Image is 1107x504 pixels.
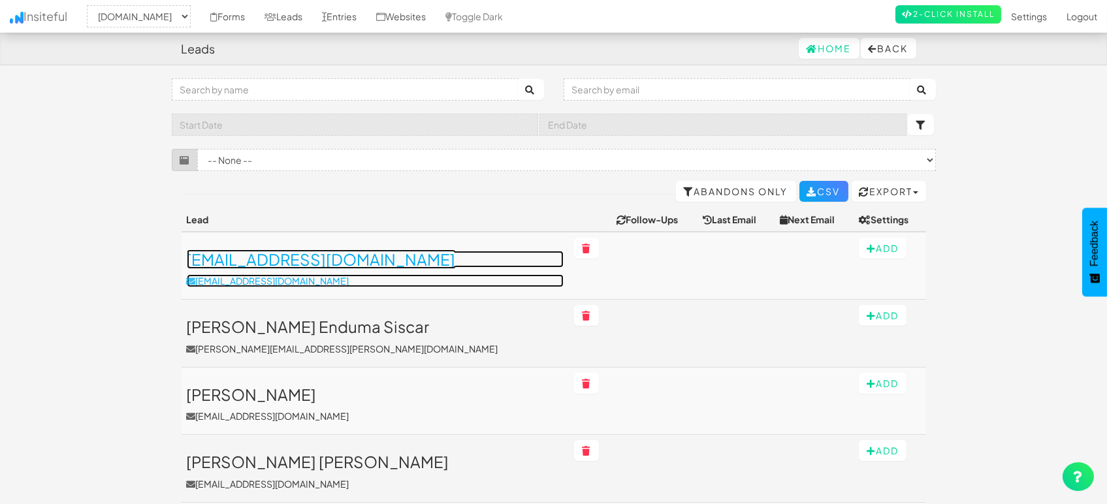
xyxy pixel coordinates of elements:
[187,409,564,422] p: [EMAIL_ADDRESS][DOMAIN_NAME]
[611,208,698,232] th: Follow-Ups
[799,181,848,202] a: CSV
[187,274,564,287] p: [EMAIL_ADDRESS][DOMAIN_NAME]
[854,208,926,232] th: Settings
[564,78,910,101] input: Search by email
[187,477,564,490] p: [EMAIL_ADDRESS][DOMAIN_NAME]
[539,114,906,136] input: End Date
[859,440,906,461] button: Add
[859,238,906,259] button: Add
[852,181,926,202] button: Export
[187,251,564,287] a: [EMAIL_ADDRESS][DOMAIN_NAME][EMAIL_ADDRESS][DOMAIN_NAME]
[182,208,569,232] th: Lead
[182,42,216,55] h4: Leads
[859,305,906,326] button: Add
[187,342,564,355] p: [PERSON_NAME][EMAIL_ADDRESS][PERSON_NAME][DOMAIN_NAME]
[187,453,564,490] a: [PERSON_NAME] [PERSON_NAME][EMAIL_ADDRESS][DOMAIN_NAME]
[187,386,564,403] h3: [PERSON_NAME]
[861,38,916,59] button: Back
[10,12,24,24] img: icon.png
[187,386,564,422] a: [PERSON_NAME][EMAIL_ADDRESS][DOMAIN_NAME]
[859,373,906,394] button: Add
[1089,221,1100,266] span: Feedback
[1082,208,1107,296] button: Feedback - Show survey
[799,38,859,59] a: Home
[187,453,564,470] h3: [PERSON_NAME] [PERSON_NAME]
[187,318,564,335] h3: [PERSON_NAME] Enduma Siscar
[172,78,519,101] input: Search by name
[895,5,1001,24] a: 2-Click Install
[187,318,564,354] a: [PERSON_NAME] Enduma Siscar[PERSON_NAME][EMAIL_ADDRESS][PERSON_NAME][DOMAIN_NAME]
[698,208,775,232] th: Last Email
[676,181,796,202] a: Abandons Only
[172,114,539,136] input: Start Date
[187,251,564,268] h3: [EMAIL_ADDRESS][DOMAIN_NAME]
[775,208,853,232] th: Next Email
